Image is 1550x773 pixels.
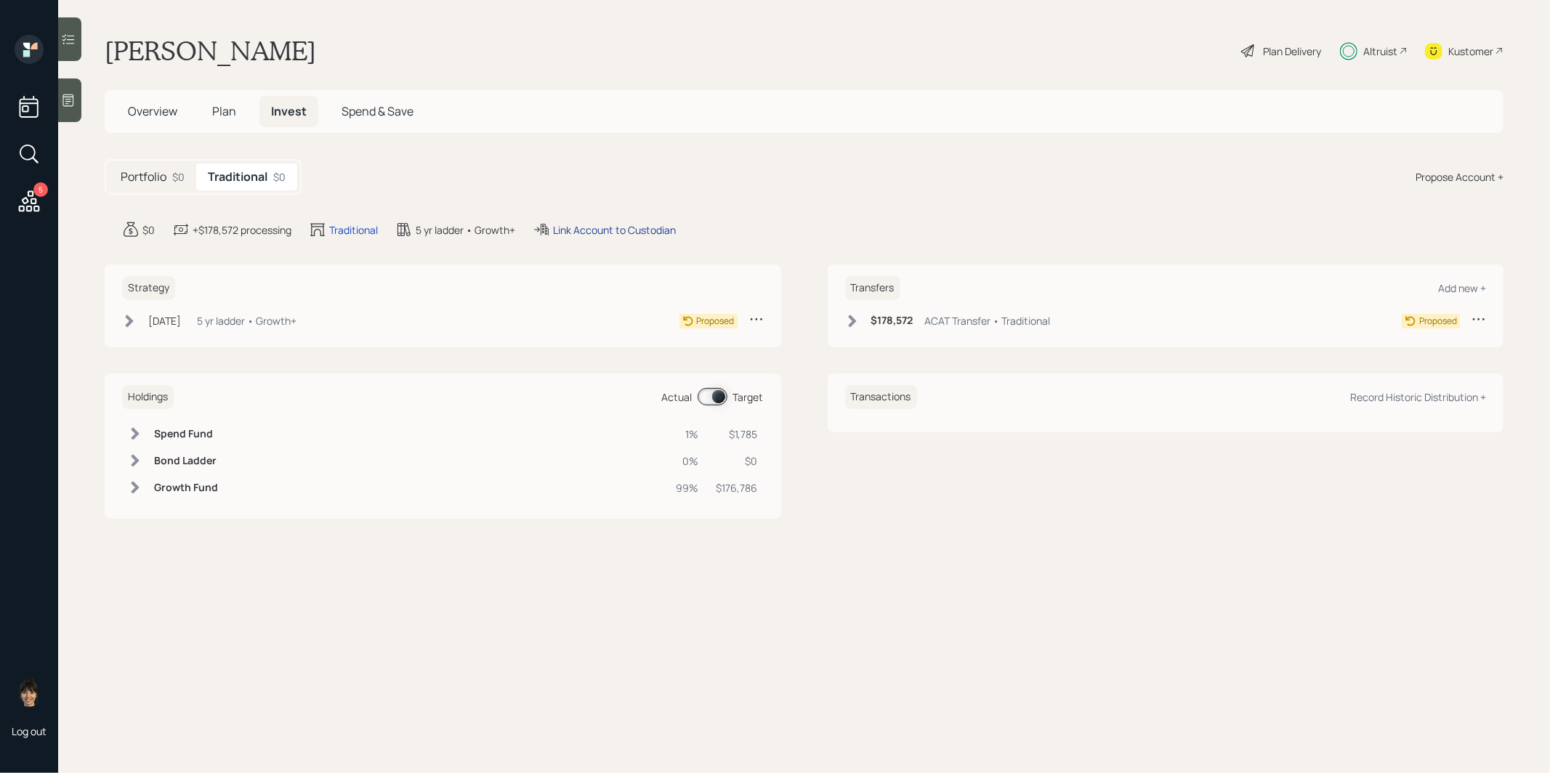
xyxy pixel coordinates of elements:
h5: Portfolio [121,170,166,184]
div: 5 yr ladder • Growth+ [416,222,515,238]
div: $1,785 [717,426,758,442]
div: 0% [677,453,699,469]
h6: $178,572 [871,315,913,327]
div: 1% [677,426,699,442]
h5: Traditional [208,170,267,184]
div: Actual [662,389,693,405]
h6: Growth Fund [154,482,218,494]
h6: Strategy [122,276,175,300]
div: $0 [273,169,286,185]
div: Kustomer [1448,44,1493,59]
div: $0 [172,169,185,185]
div: Proposed [697,315,735,328]
span: Invest [271,103,307,119]
h6: Transactions [845,385,917,409]
div: ACAT Transfer • Traditional [925,313,1051,328]
span: Spend & Save [342,103,413,119]
span: Overview [128,103,177,119]
div: 99% [677,480,699,495]
div: [DATE] [148,313,181,328]
div: $0 [717,453,758,469]
h6: Spend Fund [154,428,218,440]
img: treva-nostdahl-headshot.png [15,678,44,707]
div: $176,786 [717,480,758,495]
div: Traditional [329,222,378,238]
span: Plan [212,103,236,119]
div: Record Historic Distribution + [1350,390,1486,404]
div: Add new + [1438,281,1486,295]
div: Log out [12,724,47,738]
div: 5 yr ladder • Growth+ [197,313,296,328]
div: Target [733,389,764,405]
h1: [PERSON_NAME] [105,35,316,67]
div: $0 [142,222,155,238]
h6: Holdings [122,385,174,409]
h6: Bond Ladder [154,455,218,467]
div: +$178,572 processing [193,222,291,238]
h6: Transfers [845,276,900,300]
div: Propose Account + [1416,169,1503,185]
div: Altruist [1363,44,1397,59]
div: 5 [33,182,48,197]
div: Plan Delivery [1263,44,1321,59]
div: Proposed [1419,315,1457,328]
div: Link Account to Custodian [553,222,676,238]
